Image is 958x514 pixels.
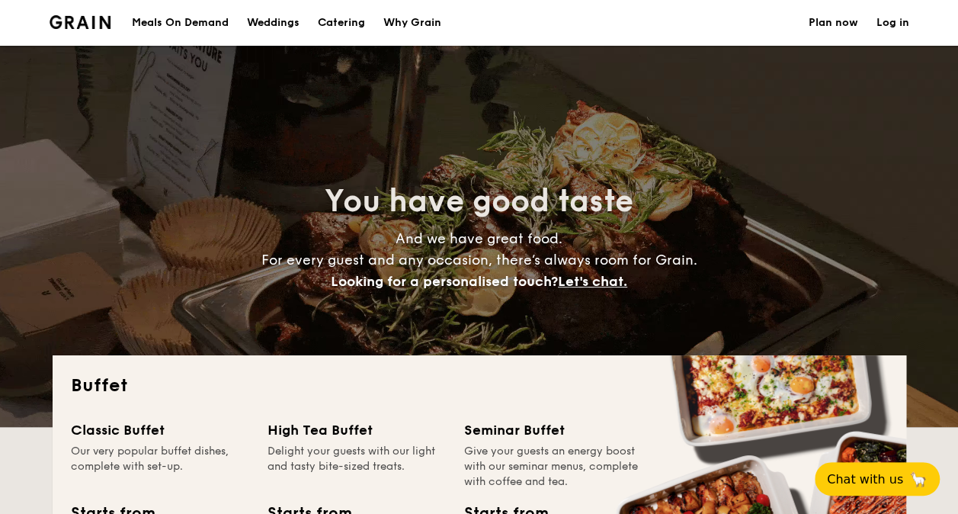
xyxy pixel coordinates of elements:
[261,230,697,290] span: And we have great food. For every guest and any occasion, there’s always room for Grain.
[268,444,446,490] div: Delight your guests with our light and tasty bite-sized treats.
[331,273,558,290] span: Looking for a personalised touch?
[909,471,928,488] span: 🦙
[71,444,249,490] div: Our very popular buffet dishes, complete with set-up.
[827,472,903,487] span: Chat with us
[325,183,633,220] span: You have good taste
[268,419,446,441] div: High Tea Buffet
[464,444,642,490] div: Give your guests an energy boost with our seminar menus, complete with coffee and tea.
[558,273,627,290] span: Let's chat.
[50,15,111,29] img: Grain
[71,374,888,398] h2: Buffet
[71,419,249,441] div: Classic Buffet
[50,15,111,29] a: Logotype
[464,419,642,441] div: Seminar Buffet
[815,462,940,496] button: Chat with us🦙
